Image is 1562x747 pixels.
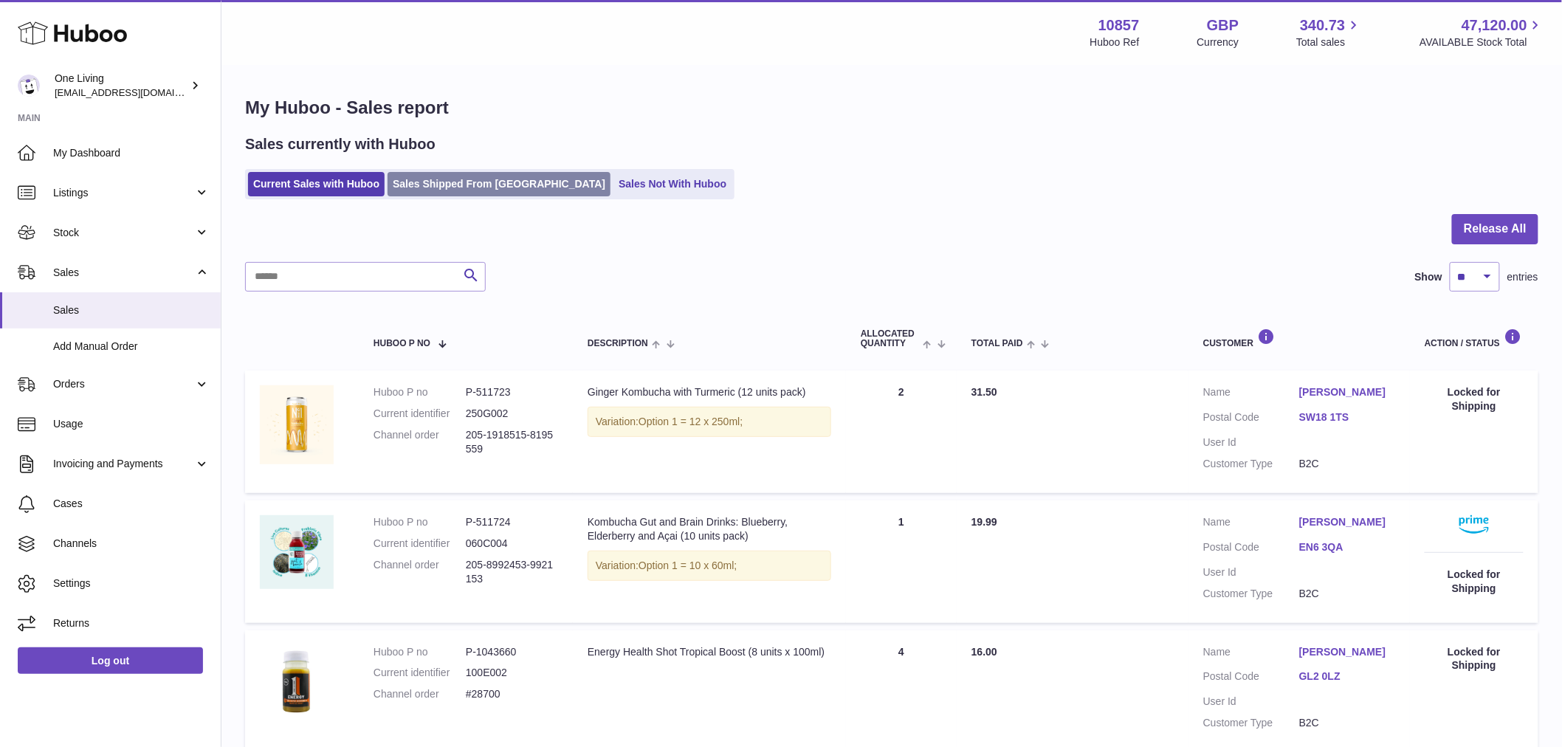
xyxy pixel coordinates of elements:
img: 2_ff9a4837-d8c7-4989-8270-3d775d28ca3a.jpg [260,515,334,589]
a: [PERSON_NAME] [1299,515,1395,529]
span: entries [1507,270,1538,284]
div: Customer [1203,328,1395,348]
span: 16.00 [971,646,997,658]
dd: P-511724 [466,515,558,529]
a: 340.73 Total sales [1296,16,1362,49]
a: Log out [18,647,203,674]
div: Locked for Shipping [1425,385,1524,413]
dt: Huboo P no [374,645,466,659]
span: Stock [53,226,194,240]
span: Sales [53,266,194,280]
dt: User Id [1203,436,1299,450]
dd: B2C [1299,716,1395,730]
span: Usage [53,417,210,431]
dd: P-1043660 [466,645,558,659]
a: [PERSON_NAME] [1299,645,1395,659]
div: Variation: [588,551,831,581]
dt: Name [1203,515,1299,533]
img: primelogo.png [1459,515,1489,534]
dd: 250G002 [466,407,558,421]
dt: Name [1203,385,1299,403]
span: Description [588,339,648,348]
span: Total sales [1296,35,1362,49]
span: 340.73 [1300,16,1345,35]
span: Add Manual Order [53,340,210,354]
dd: P-511723 [466,385,558,399]
span: Invoicing and Payments [53,457,194,471]
span: Option 1 = 10 x 60ml; [639,560,737,571]
a: Sales Not With Huboo [613,172,732,196]
dd: 100E002 [466,666,558,680]
button: Release All [1452,214,1538,244]
div: One Living [55,72,187,100]
a: Current Sales with Huboo [248,172,385,196]
h1: My Huboo - Sales report [245,96,1538,120]
div: Locked for Shipping [1425,568,1524,596]
dt: Current identifier [374,407,466,421]
span: Orders [53,377,194,391]
img: gingercan_2x_9944df1f-1845-429f-88bd-5cca0bea738d.jpg [260,385,334,464]
dd: 060C004 [466,537,558,551]
dt: Postal Code [1203,669,1299,687]
img: 1746113565.jpg [260,645,334,719]
span: [EMAIL_ADDRESS][DOMAIN_NAME] [55,86,217,98]
dt: Postal Code [1203,540,1299,558]
dt: User Id [1203,565,1299,579]
strong: 10857 [1098,16,1140,35]
a: SW18 1TS [1299,410,1395,424]
dt: Current identifier [374,537,466,551]
dd: 205-8992453-9921153 [466,558,558,586]
dt: Postal Code [1203,410,1299,428]
div: Kombucha Gut and Brain Drinks: Blueberry, Elderberry and Açai (10 units pack) [588,515,831,543]
a: Sales Shipped From [GEOGRAPHIC_DATA] [388,172,610,196]
span: 31.50 [971,386,997,398]
span: AVAILABLE Stock Total [1420,35,1544,49]
a: EN6 3QA [1299,540,1395,554]
a: GL2 0LZ [1299,669,1395,684]
span: 19.99 [971,516,997,528]
dt: Channel order [374,558,466,586]
span: Cases [53,497,210,511]
dd: B2C [1299,457,1395,471]
img: internalAdmin-10857@internal.huboo.com [18,75,40,97]
div: Action / Status [1425,328,1524,348]
span: Option 1 = 12 x 250ml; [639,416,743,427]
div: Huboo Ref [1090,35,1140,49]
a: [PERSON_NAME] [1299,385,1395,399]
span: Huboo P no [374,339,430,348]
span: Returns [53,616,210,630]
dt: Huboo P no [374,515,466,529]
a: 47,120.00 AVAILABLE Stock Total [1420,16,1544,49]
dt: Channel order [374,687,466,701]
dt: Channel order [374,428,466,456]
td: 2 [846,371,957,493]
span: Total paid [971,339,1023,348]
dt: User Id [1203,695,1299,709]
div: Variation: [588,407,831,437]
dt: Customer Type [1203,716,1299,730]
span: ALLOCATED Quantity [861,329,919,348]
dt: Customer Type [1203,587,1299,601]
dt: Current identifier [374,666,466,680]
span: Settings [53,576,210,591]
h2: Sales currently with Huboo [245,134,436,154]
span: Listings [53,186,194,200]
div: Locked for Shipping [1425,645,1524,673]
div: Currency [1197,35,1239,49]
dd: B2C [1299,587,1395,601]
span: Sales [53,303,210,317]
td: 1 [846,500,957,623]
span: My Dashboard [53,146,210,160]
dd: #28700 [466,687,558,701]
div: Energy Health Shot Tropical Boost (8 units x 100ml) [588,645,831,659]
dt: Huboo P no [374,385,466,399]
dd: 205-1918515-8195559 [466,428,558,456]
div: Ginger Kombucha with Turmeric (12 units pack) [588,385,831,399]
span: 47,120.00 [1462,16,1527,35]
strong: GBP [1207,16,1239,35]
dt: Customer Type [1203,457,1299,471]
dt: Name [1203,645,1299,663]
span: Channels [53,537,210,551]
label: Show [1415,270,1442,284]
